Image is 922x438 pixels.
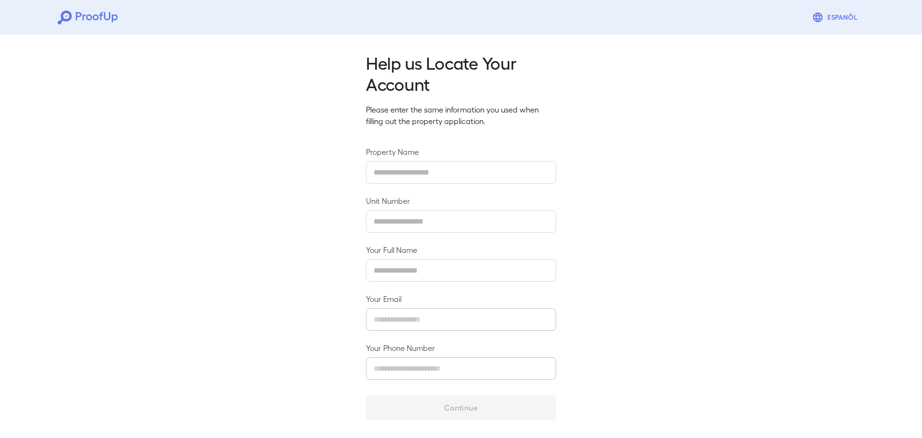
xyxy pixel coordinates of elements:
[366,195,556,206] label: Unit Number
[808,8,864,27] button: Espanõl
[366,244,556,255] label: Your Full Name
[366,293,556,304] label: Your Email
[366,52,556,94] h2: Help us Locate Your Account
[366,104,556,127] p: Please enter the same information you used when filling out the property application.
[366,146,556,157] label: Property Name
[366,342,556,353] label: Your Phone Number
